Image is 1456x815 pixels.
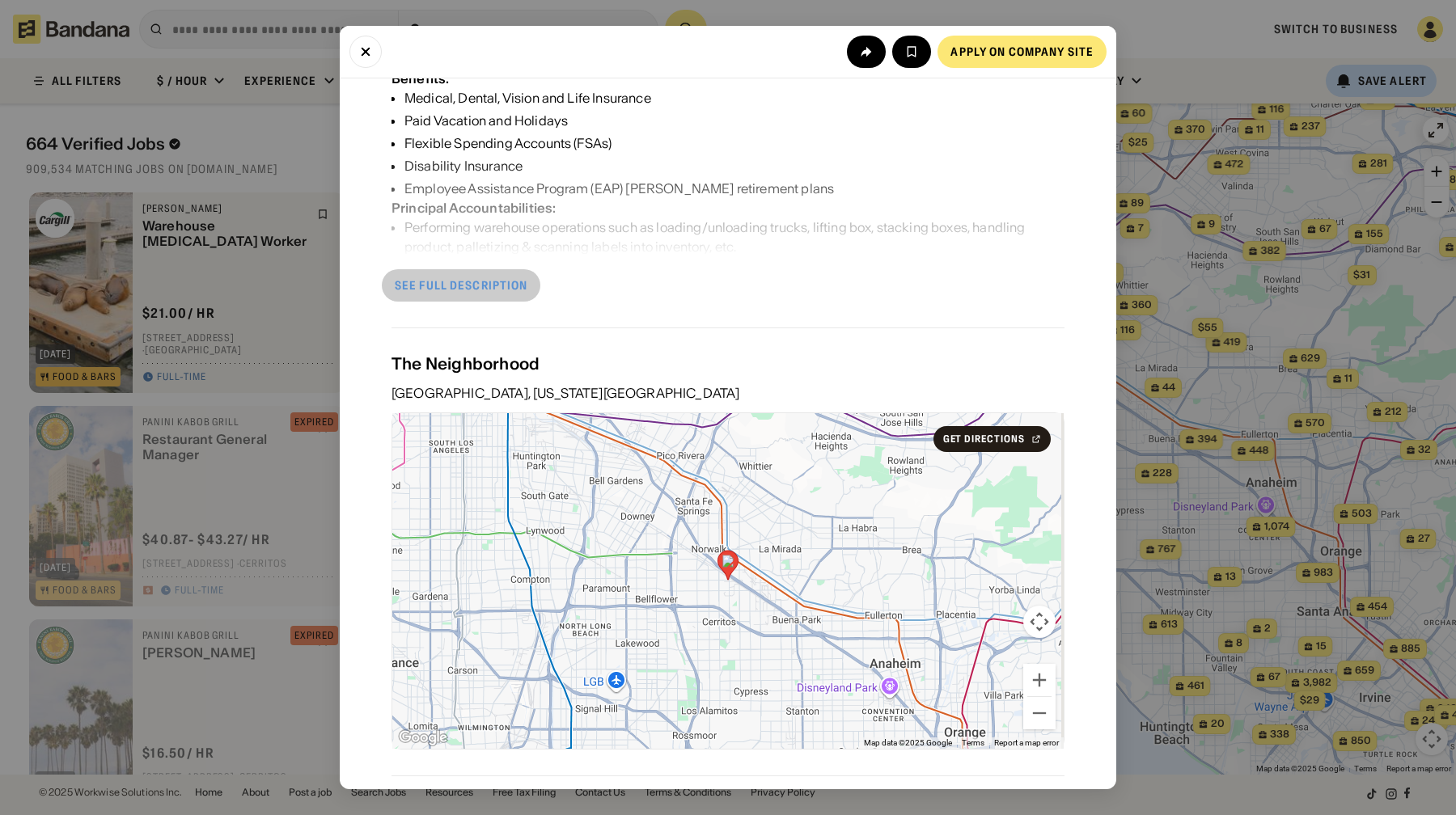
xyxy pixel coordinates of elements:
[404,112,568,129] span: Paid Vacation and Holidays
[395,280,527,291] div: See full description
[404,135,612,151] span: Flexible Spending Accounts (FSAs)
[392,200,556,216] div: Principal Accountabilities:
[943,434,1025,444] div: Get Directions
[404,158,523,174] span: Disability Insurance
[396,728,450,749] a: Open this area in Google Maps (opens a new window)
[396,728,450,749] img: Google
[404,90,651,106] span: Medical, Dental, Vision and Life Insurance
[404,180,834,196] span: Employee Assistance Program (EAP) [PERSON_NAME] retirement plans
[1023,697,1056,729] button: Zoom out
[962,738,984,747] a: Terms (opens in new tab)
[349,36,382,68] button: Close
[950,46,1094,57] div: Apply on company site
[994,738,1059,747] a: Report a map error
[392,354,1064,374] div: The Neighborhood
[404,219,1025,255] span: Performing warehouse operations such as loading/unloading trucks, lifting box, stacking boxes, ha...
[1023,664,1056,696] button: Zoom in
[1023,606,1056,638] button: Map camera controls
[392,386,1064,399] div: [GEOGRAPHIC_DATA], [US_STATE][GEOGRAPHIC_DATA]
[864,738,952,747] span: Map data ©2025 Google
[392,70,449,87] span: Benefits:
